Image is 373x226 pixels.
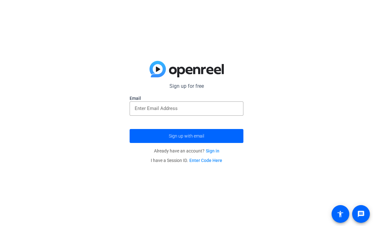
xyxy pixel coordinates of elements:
label: Email [130,95,243,101]
span: I have a Session ID. [151,158,222,163]
p: Sign up for free [130,82,243,90]
a: Enter Code Here [189,158,222,163]
img: blue-gradient.svg [150,61,224,77]
span: Already have an account? [154,148,219,153]
button: Sign up with email [130,129,243,143]
mat-icon: message [357,210,365,218]
a: Sign in [206,148,219,153]
mat-icon: accessibility [337,210,344,218]
input: Enter Email Address [135,105,238,112]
